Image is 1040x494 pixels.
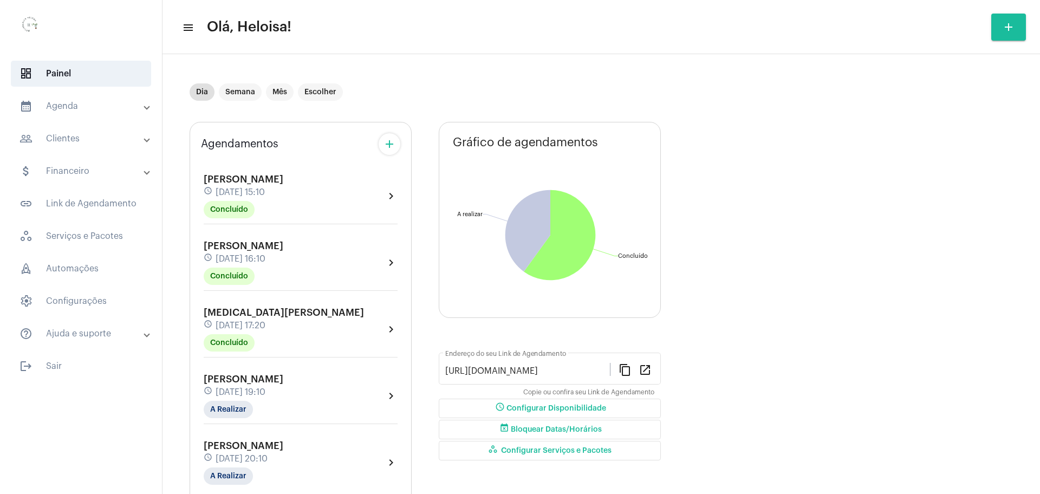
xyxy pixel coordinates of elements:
span: sidenav icon [19,230,32,243]
mat-icon: workspaces_outlined [488,444,501,457]
span: [PERSON_NAME] [204,374,283,384]
span: [DATE] 20:10 [216,454,268,464]
text: A realizar [457,211,483,217]
input: Link [445,366,610,376]
span: [MEDICAL_DATA][PERSON_NAME] [204,308,364,317]
mat-icon: sidenav icon [19,100,32,113]
span: [DATE] 16:10 [216,254,265,264]
button: Configurar Disponibilidade [439,399,661,418]
span: Configurar Serviços e Pacotes [488,447,612,454]
mat-panel-title: Clientes [19,132,145,145]
mat-icon: chevron_right [385,456,398,469]
text: Concluído [618,253,648,259]
mat-chip: Concluído [204,334,255,352]
mat-icon: sidenav icon [19,197,32,210]
mat-expansion-panel-header: sidenav iconAjuda e suporte [6,321,162,347]
mat-icon: add [1002,21,1015,34]
span: sidenav icon [19,67,32,80]
mat-chip: Semana [219,83,262,101]
span: Olá, Heloisa! [207,18,291,36]
span: sidenav icon [19,295,32,308]
span: Painel [11,61,151,87]
span: [DATE] 19:10 [216,387,265,397]
mat-panel-title: Agenda [19,100,145,113]
mat-expansion-panel-header: sidenav iconClientes [6,126,162,152]
mat-chip: Concluído [204,268,255,285]
span: Link de Agendamento [11,191,151,217]
mat-expansion-panel-header: sidenav iconFinanceiro [6,158,162,184]
span: Bloquear Datas/Horários [498,426,602,433]
span: [PERSON_NAME] [204,174,283,184]
mat-icon: chevron_right [385,323,398,336]
mat-chip: A Realizar [204,401,253,418]
button: Bloquear Datas/Horários [439,420,661,439]
mat-icon: sidenav icon [182,21,193,34]
mat-chip: Dia [190,83,214,101]
mat-icon: schedule [204,253,213,265]
mat-icon: content_copy [619,363,632,376]
span: [PERSON_NAME] [204,241,283,251]
mat-icon: chevron_right [385,389,398,402]
span: [DATE] 15:10 [216,187,265,197]
mat-panel-title: Ajuda e suporte [19,327,145,340]
mat-icon: chevron_right [385,256,398,269]
mat-chip: A Realizar [204,467,253,485]
span: [PERSON_NAME] [204,441,283,451]
span: [DATE] 17:20 [216,321,265,330]
mat-icon: schedule [204,453,213,465]
span: Automações [11,256,151,282]
button: Configurar Serviços e Pacotes [439,441,661,460]
mat-icon: schedule [493,402,506,415]
mat-chip: Escolher [298,83,343,101]
span: Configurar Disponibilidade [493,405,606,412]
mat-icon: schedule [204,320,213,331]
mat-icon: sidenav icon [19,360,32,373]
mat-icon: add [383,138,396,151]
mat-icon: schedule [204,186,213,198]
span: Sair [11,353,151,379]
span: sidenav icon [19,262,32,275]
span: Serviços e Pacotes [11,223,151,249]
mat-icon: event_busy [498,423,511,436]
mat-hint: Copie ou confira seu Link de Agendamento [523,389,654,396]
mat-icon: open_in_new [639,363,652,376]
mat-chip: Mês [266,83,294,101]
mat-icon: chevron_right [385,190,398,203]
span: Gráfico de agendamentos [453,136,598,149]
span: Configurações [11,288,151,314]
span: Agendamentos [201,138,278,150]
mat-icon: sidenav icon [19,132,32,145]
img: 0d939d3e-dcd2-0964-4adc-7f8e0d1a206f.png [9,5,52,49]
mat-chip: Concluído [204,201,255,218]
mat-icon: sidenav icon [19,327,32,340]
mat-panel-title: Financeiro [19,165,145,178]
mat-expansion-panel-header: sidenav iconAgenda [6,93,162,119]
mat-icon: schedule [204,386,213,398]
mat-icon: sidenav icon [19,165,32,178]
